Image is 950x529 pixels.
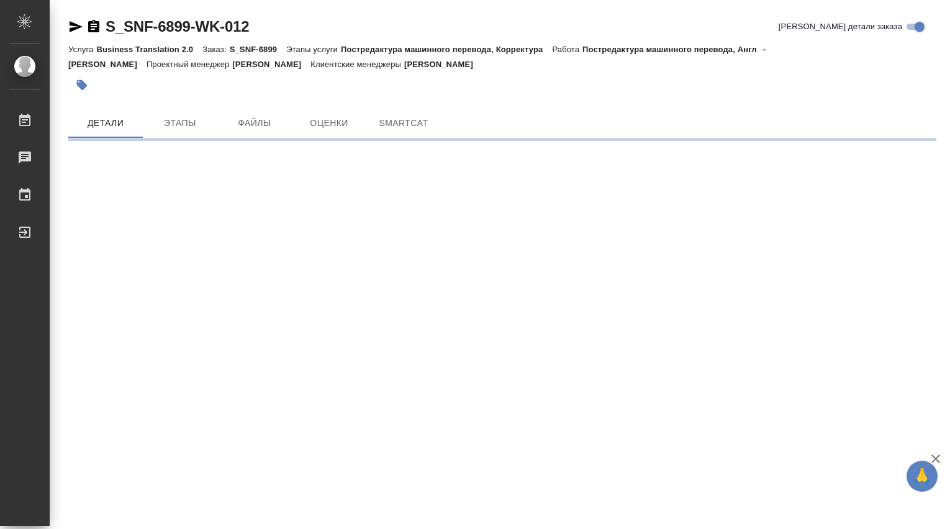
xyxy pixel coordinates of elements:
[310,60,404,69] p: Клиентские менеджеры
[299,115,359,131] span: Оценки
[907,461,938,492] button: 🙏
[147,60,232,69] p: Проектный менеджер
[68,45,96,54] p: Услуга
[230,45,287,54] p: S_SNF-6899
[404,60,482,69] p: [PERSON_NAME]
[86,19,101,34] button: Скопировать ссылку
[286,45,341,54] p: Этапы услуги
[106,18,249,35] a: S_SNF-6899-WK-012
[68,71,96,99] button: Добавить тэг
[374,115,433,131] span: SmartCat
[225,115,284,131] span: Файлы
[912,463,933,489] span: 🙏
[96,45,202,54] p: Business Translation 2.0
[779,20,902,33] span: [PERSON_NAME] детали заказа
[202,45,229,54] p: Заказ:
[232,60,310,69] p: [PERSON_NAME]
[341,45,552,54] p: Постредактура машинного перевода, Корректура
[552,45,582,54] p: Работа
[68,19,83,34] button: Скопировать ссылку для ЯМессенджера
[76,115,135,131] span: Детали
[150,115,210,131] span: Этапы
